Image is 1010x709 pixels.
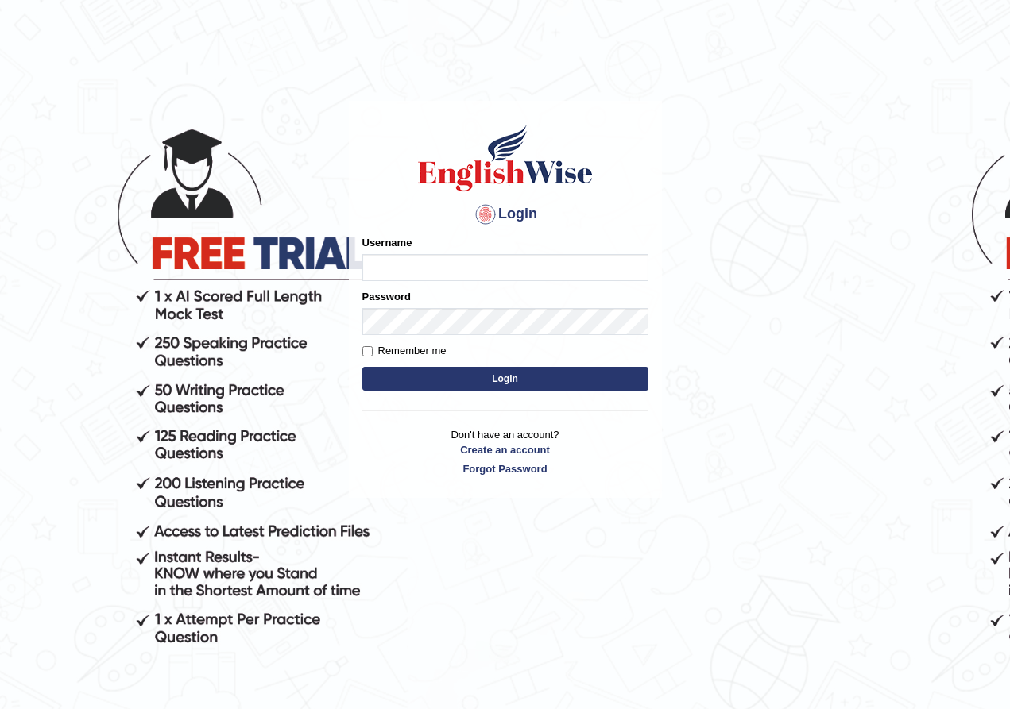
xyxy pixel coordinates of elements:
[362,289,411,304] label: Password
[362,461,648,476] a: Forgot Password
[362,343,447,359] label: Remember me
[362,346,373,356] input: Remember me
[362,367,648,391] button: Login
[362,202,648,227] h4: Login
[362,427,648,476] p: Don't have an account?
[415,122,596,194] img: Logo of English Wise sign in for intelligent practice with AI
[362,442,648,457] a: Create an account
[362,235,412,250] label: Username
